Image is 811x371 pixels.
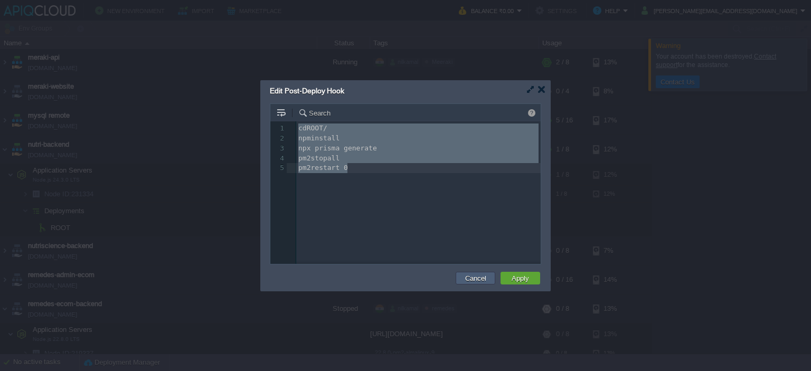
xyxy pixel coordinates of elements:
span: pm2 [298,164,310,172]
button: Cancel [462,273,489,283]
button: Apply [508,273,532,283]
div: 3 [270,144,287,154]
span: install [310,134,340,142]
div: 1 [270,123,287,134]
button: Search [298,108,334,118]
span: 0 [344,164,348,172]
span: all [327,154,340,162]
span: pm2 [298,154,310,162]
span: npx prisma generate [298,144,377,152]
span: Edit Post-Deploy Hook [270,87,344,95]
div: 2 [270,134,287,144]
span: stop [310,154,327,162]
span: restart [310,164,340,172]
span: ROOT/ [307,124,327,132]
span: cd [298,124,307,132]
div: 4 [270,154,287,164]
div: 5 [270,163,287,173]
span: npm [298,134,310,142]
